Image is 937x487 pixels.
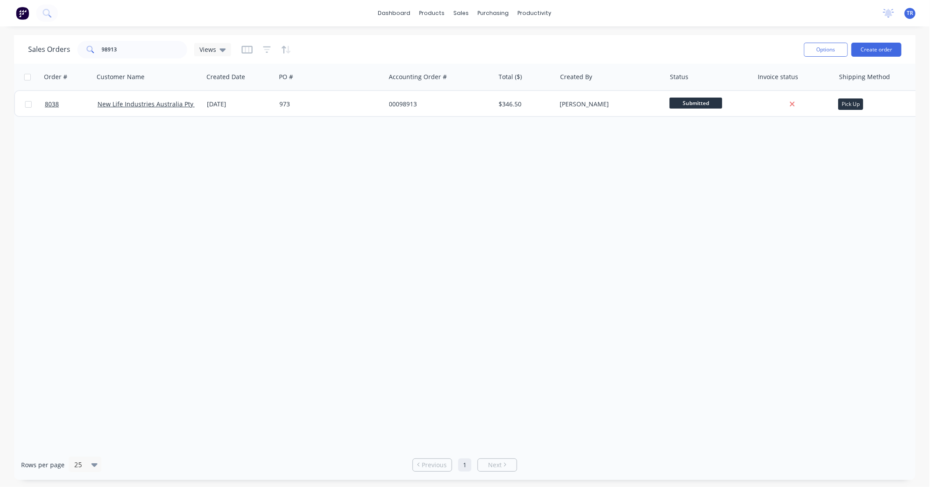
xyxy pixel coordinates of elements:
span: Next [488,461,502,469]
a: Previous page [413,461,452,469]
div: Accounting Order # [389,73,447,81]
div: [DATE] [207,100,272,109]
img: Factory [16,7,29,20]
div: Customer Name [97,73,145,81]
h1: Sales Orders [28,45,70,54]
div: Order # [44,73,67,81]
div: Shipping Method [839,73,890,81]
div: Invoice status [758,73,798,81]
input: Search... [102,41,188,58]
div: Total ($) [499,73,522,81]
a: Next page [478,461,517,469]
span: 8038 [45,100,59,109]
div: $346.50 [499,100,550,109]
button: Create order [851,43,901,57]
div: Status [670,73,688,81]
div: productivity [514,7,556,20]
span: TR [907,9,913,17]
div: Created By [560,73,592,81]
a: 8038 [45,91,98,117]
ul: Pagination [409,458,521,472]
div: PO # [279,73,293,81]
div: [PERSON_NAME] [560,100,658,109]
span: Previous [422,461,447,469]
div: Pick Up [838,98,863,110]
span: Submitted [669,98,722,109]
a: dashboard [374,7,415,20]
div: purchasing [474,7,514,20]
div: 00098913 [389,100,487,109]
div: products [415,7,449,20]
div: 973 [279,100,377,109]
div: Created Date [206,73,245,81]
button: Options [804,43,848,57]
div: sales [449,7,474,20]
span: Views [199,45,216,54]
a: New Life Industries Australia Pty Ltd [98,100,204,108]
span: Rows per page [21,461,65,469]
a: Page 1 is your current page [458,458,471,472]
